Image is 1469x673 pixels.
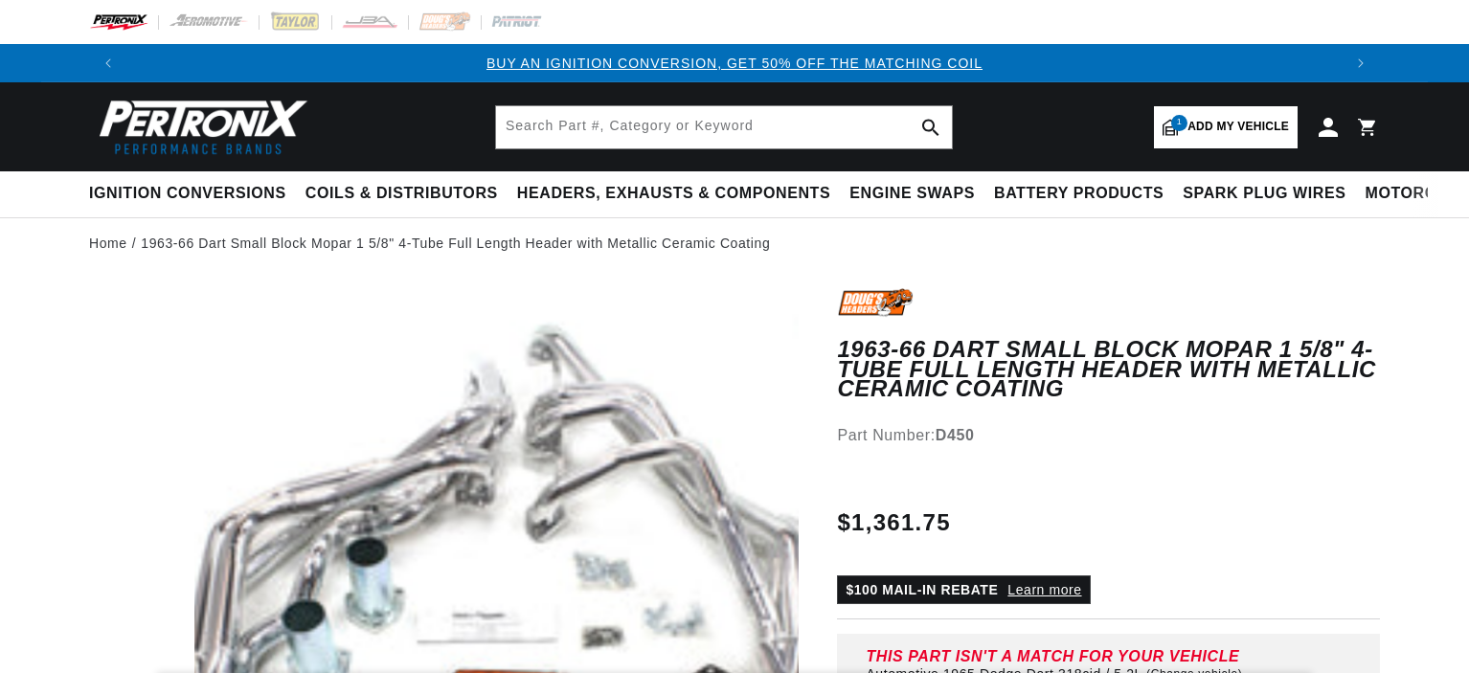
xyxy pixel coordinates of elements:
span: 1 [1171,115,1187,131]
slideshow-component: Translation missing: en.sections.announcements.announcement_bar [41,44,1428,82]
a: BUY AN IGNITION CONVERSION, GET 50% OFF THE MATCHING COIL [486,56,983,71]
summary: Ignition Conversions [89,171,296,216]
a: Learn more [1007,582,1081,597]
div: Part Number: [837,423,1380,448]
div: This part isn't a match for your vehicle [866,649,1372,664]
nav: breadcrumbs [89,233,1380,254]
span: Coils & Distributors [305,184,498,204]
a: 1963-66 Dart Small Block Mopar 1 5/8" 4-Tube Full Length Header with Metallic Ceramic Coating [141,233,770,254]
summary: Headers, Exhausts & Components [508,171,840,216]
button: Translation missing: en.sections.announcements.next_announcement [1342,44,1380,82]
summary: Coils & Distributors [296,171,508,216]
div: 1 of 3 [127,53,1342,74]
p: $100 MAIL-IN REBATE [837,575,1090,604]
span: Battery Products [994,184,1164,204]
div: Announcement [127,53,1342,74]
strong: D450 [936,427,975,443]
span: Add my vehicle [1187,118,1289,136]
span: Engine Swaps [849,184,975,204]
button: search button [910,106,952,148]
span: $1,361.75 [837,505,950,540]
span: Ignition Conversions [89,184,286,204]
summary: Battery Products [984,171,1173,216]
summary: Spark Plug Wires [1173,171,1355,216]
img: Pertronix [89,94,309,160]
a: Home [89,233,127,254]
span: Headers, Exhausts & Components [517,184,830,204]
a: 1Add my vehicle [1154,106,1298,148]
summary: Engine Swaps [840,171,984,216]
span: Spark Plug Wires [1183,184,1345,204]
input: Search Part #, Category or Keyword [496,106,952,148]
h1: 1963-66 Dart Small Block Mopar 1 5/8" 4-Tube Full Length Header with Metallic Ceramic Coating [837,340,1380,398]
button: Translation missing: en.sections.announcements.previous_announcement [89,44,127,82]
